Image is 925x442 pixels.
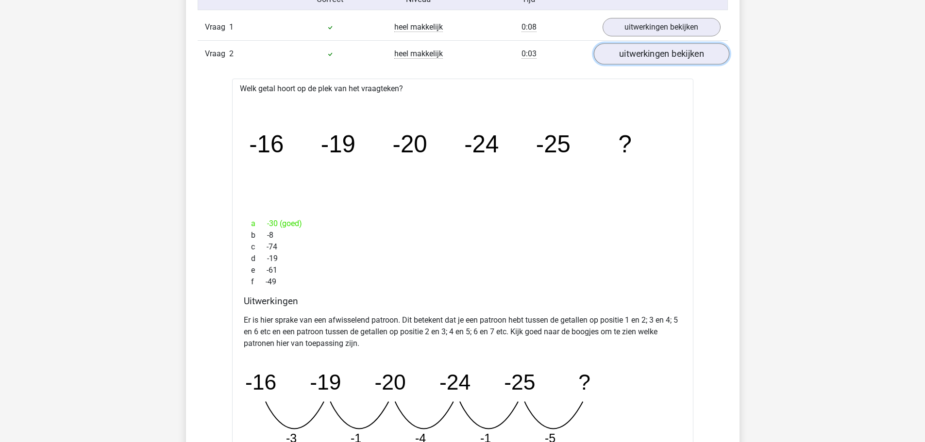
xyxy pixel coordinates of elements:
span: 0:08 [521,22,537,32]
div: -61 [244,264,682,276]
span: Vraag [205,48,229,60]
a: uitwerkingen bekijken [593,44,729,65]
span: c [251,241,267,253]
span: e [251,264,267,276]
a: uitwerkingen bekijken [603,18,721,36]
div: -19 [244,253,682,264]
span: 1 [229,22,234,32]
tspan: -16 [245,370,276,394]
span: b [251,229,267,241]
tspan: -20 [392,131,427,157]
div: -49 [244,276,682,288]
tspan: -24 [464,131,499,157]
tspan: -19 [310,370,341,394]
tspan: ? [618,131,631,157]
span: f [251,276,266,288]
span: heel makkelijk [394,49,443,59]
div: -74 [244,241,682,253]
tspan: -20 [374,370,405,394]
tspan: -16 [249,131,284,157]
tspan: -25 [504,370,535,394]
span: d [251,253,267,264]
p: Er is hier sprake van een afwisselend patroon. Dit betekent dat je een patroon hebt tussen de get... [244,314,682,349]
span: 2 [229,49,234,58]
tspan: -25 [536,131,570,157]
div: -30 (goed) [244,218,682,229]
div: -8 [244,229,682,241]
span: heel makkelijk [394,22,443,32]
tspan: -24 [439,370,470,394]
tspan: -19 [320,131,355,157]
span: a [251,218,267,229]
span: Vraag [205,21,229,33]
h4: Uitwerkingen [244,295,682,307]
tspan: ? [578,370,590,394]
span: 0:03 [521,49,537,59]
